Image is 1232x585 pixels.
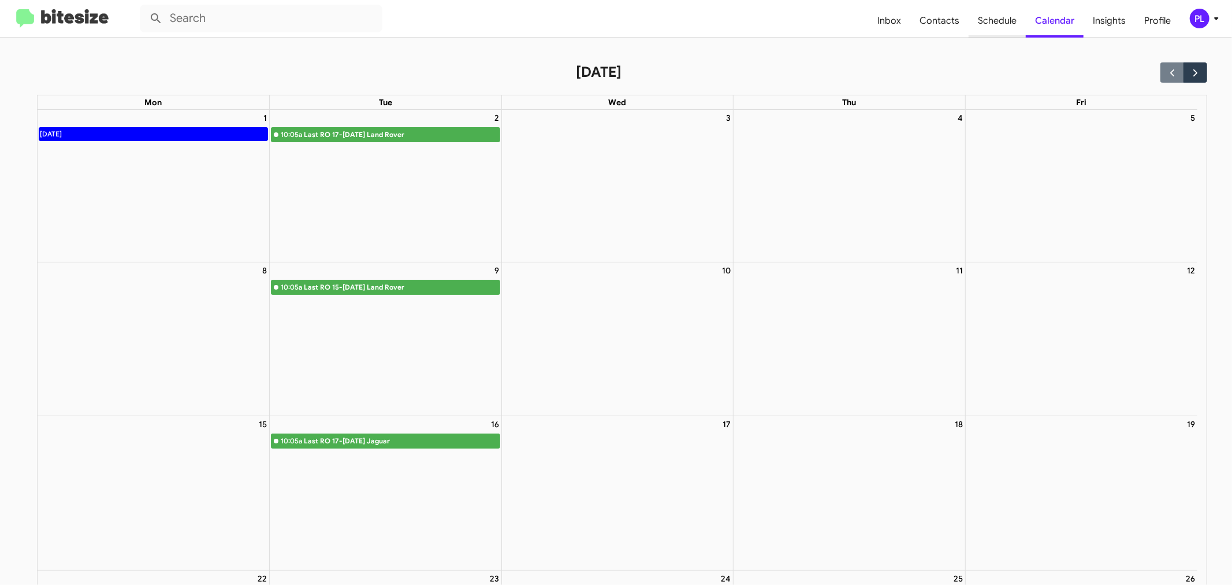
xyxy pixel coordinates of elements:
[1074,95,1089,109] a: Friday
[1135,4,1180,38] a: Profile
[1183,62,1207,83] button: Next month
[304,282,500,293] div: Last RO 15-[DATE] Land Rover
[39,128,62,140] div: [DATE]
[377,95,394,109] a: Tuesday
[1180,9,1219,28] button: PL
[270,110,502,262] td: September 2, 2025
[270,262,502,416] td: September 9, 2025
[965,110,1197,262] td: September 5, 2025
[952,416,965,432] a: September 18, 2025
[38,110,270,262] td: September 1, 2025
[734,110,966,262] td: September 4, 2025
[1185,416,1197,432] a: September 19, 2025
[724,110,733,126] a: September 3, 2025
[955,110,965,126] a: September 4, 2025
[606,95,628,109] a: Wednesday
[1185,262,1197,279] a: September 12, 2025
[501,416,734,570] td: September 17, 2025
[260,262,269,279] a: September 8, 2025
[734,416,966,570] td: September 18, 2025
[720,416,733,432] a: September 17, 2025
[140,5,382,32] input: Search
[143,95,165,109] a: Monday
[501,110,734,262] td: September 3, 2025
[910,4,969,38] a: Contacts
[492,110,501,126] a: September 2, 2025
[501,262,734,416] td: September 10, 2025
[489,416,501,432] a: September 16, 2025
[270,416,502,570] td: September 16, 2025
[965,262,1197,416] td: September 12, 2025
[261,110,269,126] a: September 1, 2025
[1160,62,1184,83] button: Previous month
[304,435,500,447] div: Last RO 17-[DATE] Jaguar
[1188,110,1197,126] a: September 5, 2025
[304,129,500,140] div: Last RO 17-[DATE] Land Rover
[1084,4,1135,38] a: Insights
[1190,9,1209,28] div: PL
[38,262,270,416] td: September 8, 2025
[954,262,965,279] a: September 11, 2025
[576,63,621,82] h2: [DATE]
[1026,4,1084,38] a: Calendar
[969,4,1026,38] a: Schedule
[281,435,302,447] div: 10:05a
[492,262,501,279] a: September 9, 2025
[734,262,966,416] td: September 11, 2025
[965,416,1197,570] td: September 19, 2025
[720,262,733,279] a: September 10, 2025
[868,4,910,38] a: Inbox
[281,282,302,293] div: 10:05a
[256,416,269,432] a: September 15, 2025
[38,416,270,570] td: September 15, 2025
[281,129,302,140] div: 10:05a
[840,95,859,109] a: Thursday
